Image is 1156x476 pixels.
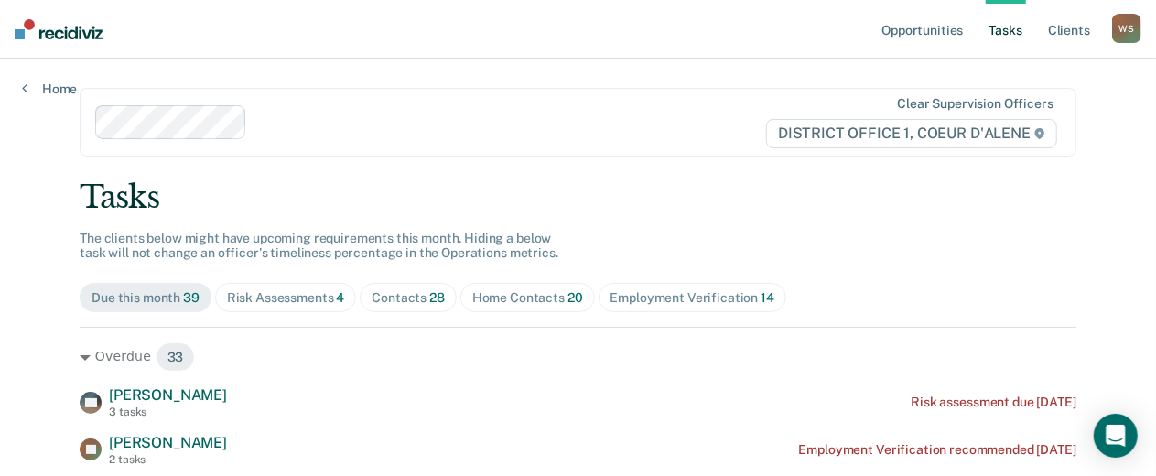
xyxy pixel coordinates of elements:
[429,290,445,305] span: 28
[610,290,774,306] div: Employment Verification
[766,119,1057,148] span: DISTRICT OFFICE 1, COEUR D'ALENE
[109,434,227,451] span: [PERSON_NAME]
[80,342,1076,372] div: Overdue 33
[15,19,103,39] img: Recidiviz
[109,386,227,404] span: [PERSON_NAME]
[372,290,445,306] div: Contacts
[897,96,1053,112] div: Clear supervision officers
[761,290,774,305] span: 14
[80,178,1076,216] div: Tasks
[567,290,583,305] span: 20
[22,81,77,97] a: Home
[1112,14,1141,43] div: W S
[336,290,344,305] span: 4
[183,290,200,305] span: 39
[1112,14,1141,43] button: WS
[1094,414,1138,458] div: Open Intercom Messenger
[109,406,227,418] div: 3 tasks
[911,395,1075,410] div: Risk assessment due [DATE]
[80,231,558,261] span: The clients below might have upcoming requirements this month. Hiding a below task will not chang...
[109,453,227,466] div: 2 tasks
[156,342,196,372] span: 33
[227,290,345,306] div: Risk Assessments
[472,290,583,306] div: Home Contacts
[799,442,1076,458] div: Employment Verification recommended [DATE]
[92,290,200,306] div: Due this month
